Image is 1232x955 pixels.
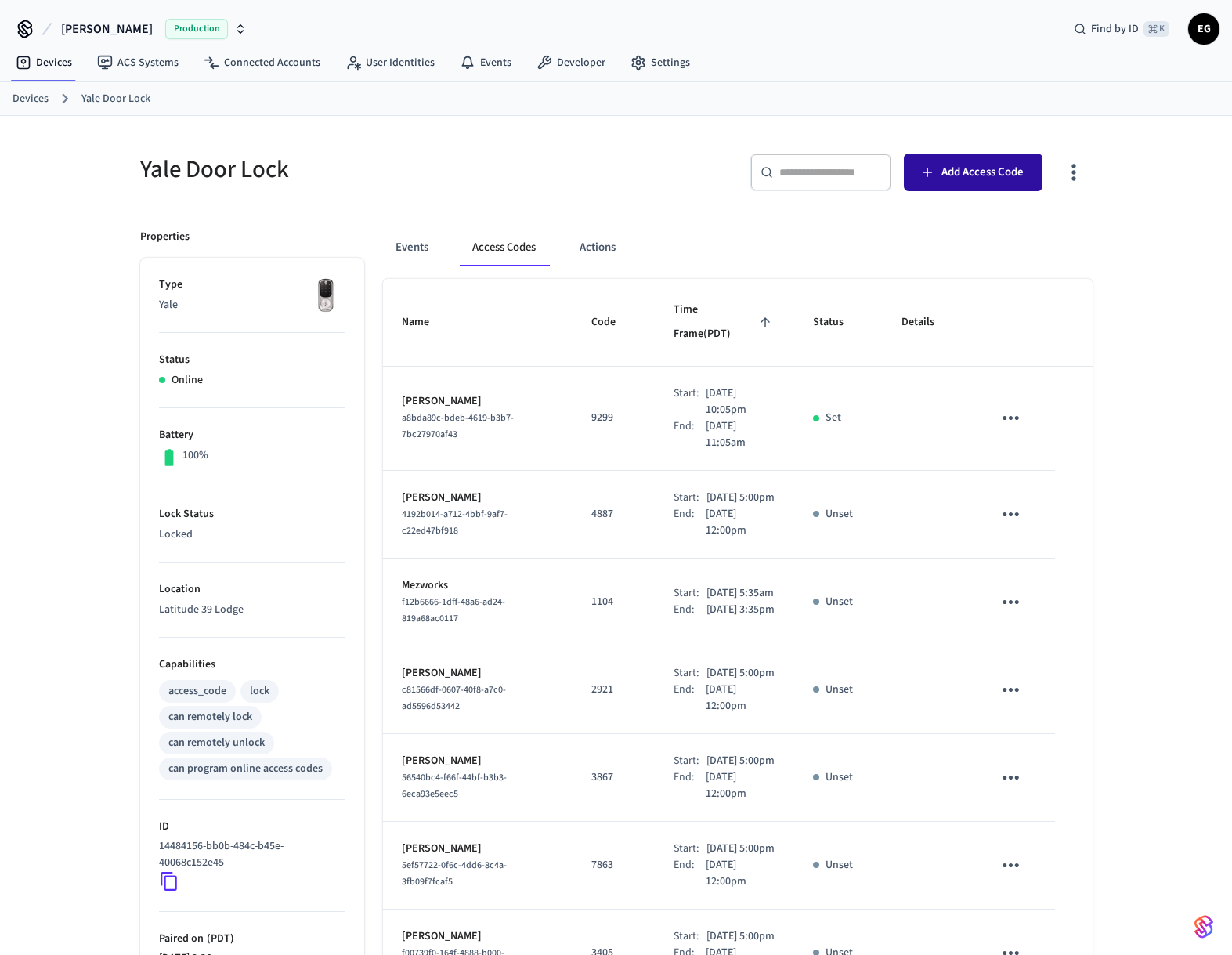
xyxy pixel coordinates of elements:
[591,410,636,426] p: 9299
[674,585,706,602] div: Start:
[402,508,508,537] span: 4192b014-a712-4bbf-9af7-c22ed47bf918
[172,372,203,389] p: Online
[674,841,706,857] div: Start:
[168,735,265,751] div: can remotely unlock
[13,91,49,107] a: Devices
[140,154,607,186] h5: Yale Door Lock
[159,277,345,293] p: Type
[159,297,345,313] p: Yale
[706,769,776,802] p: [DATE] 12:00pm
[826,410,841,426] p: Set
[204,931,234,946] span: ( PDT )
[674,769,705,802] div: End:
[191,49,333,77] a: Connected Accounts
[674,490,706,506] div: Start:
[1091,21,1139,37] span: Find by ID
[706,682,776,714] p: [DATE] 12:00pm
[567,229,628,266] button: Actions
[706,585,774,602] p: [DATE] 5:35am
[333,49,447,77] a: User Identities
[165,19,228,39] span: Production
[674,682,705,714] div: End:
[706,665,775,682] p: [DATE] 5:00pm
[402,771,507,801] span: 56540bc4-f66f-44bf-b3b3-6eca93e5eec5
[674,857,705,890] div: End:
[706,857,776,890] p: [DATE] 12:00pm
[447,49,524,77] a: Events
[706,490,775,506] p: [DATE] 5:00pm
[591,310,636,335] span: Code
[1190,15,1218,43] span: EG
[826,769,853,786] p: Unset
[706,928,775,945] p: [DATE] 5:00pm
[591,769,636,786] p: 3867
[159,581,345,598] p: Location
[706,753,775,769] p: [DATE] 5:00pm
[591,594,636,610] p: 1104
[3,49,85,77] a: Devices
[402,753,555,769] p: [PERSON_NAME]
[159,427,345,443] p: Battery
[182,447,208,464] p: 100%
[813,310,864,335] span: Status
[168,761,323,777] div: can program online access codes
[706,385,776,418] p: [DATE] 10:05pm
[402,928,555,945] p: [PERSON_NAME]
[1194,914,1213,939] img: SeamLogoGradient.69752ec5.svg
[826,857,853,874] p: Unset
[402,841,555,857] p: [PERSON_NAME]
[674,665,706,682] div: Start:
[591,857,636,874] p: 7863
[402,665,555,682] p: [PERSON_NAME]
[826,594,853,610] p: Unset
[826,682,853,698] p: Unset
[159,352,345,368] p: Status
[159,657,345,673] p: Capabilities
[591,682,636,698] p: 2921
[250,683,269,700] div: lock
[140,229,190,245] p: Properties
[524,49,618,77] a: Developer
[402,595,505,625] span: f12b6666-1dff-48a6-ad24-819a68ac0117
[591,506,636,523] p: 4887
[618,49,703,77] a: Settings
[402,683,506,713] span: c81566df-0607-40f8-a7c0-ad5596d53442
[402,577,555,594] p: Mezworks
[674,418,705,451] div: End:
[383,229,441,266] button: Events
[159,526,345,543] p: Locked
[674,506,705,539] div: End:
[1061,15,1182,43] div: Find by ID⌘ K
[402,490,555,506] p: [PERSON_NAME]
[904,154,1042,191] button: Add Access Code
[61,20,153,38] span: [PERSON_NAME]
[674,298,775,347] span: Time Frame(PDT)
[826,506,853,523] p: Unset
[402,310,450,335] span: Name
[402,859,507,888] span: 5ef57722-0f6c-4dd6-8c4a-3fb09f7fcaf5
[1188,13,1219,45] button: EG
[159,506,345,523] p: Lock Status
[706,602,775,618] p: [DATE] 3:35pm
[674,928,706,945] div: Start:
[159,931,345,947] p: Paired on
[1143,21,1169,37] span: ⌘ K
[706,506,776,539] p: [DATE] 12:00pm
[674,753,706,769] div: Start:
[901,310,955,335] span: Details
[706,841,775,857] p: [DATE] 5:00pm
[159,819,345,835] p: ID
[674,385,705,418] div: Start:
[402,411,514,441] span: a8bda89c-bdeb-4619-b3b7-7bc27970af43
[159,602,345,618] p: Latitude 39 Lodge
[168,683,226,700] div: access_code
[674,602,706,618] div: End:
[941,162,1024,183] span: Add Access Code
[81,91,150,107] a: Yale Door Lock
[168,709,252,725] div: can remotely lock
[706,418,775,451] p: [DATE] 11:05am
[159,838,339,871] p: 14484156-bb0b-484c-b45e-40068c152e45
[402,393,555,410] p: [PERSON_NAME]
[460,229,548,266] button: Access Codes
[383,229,1093,266] div: ant example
